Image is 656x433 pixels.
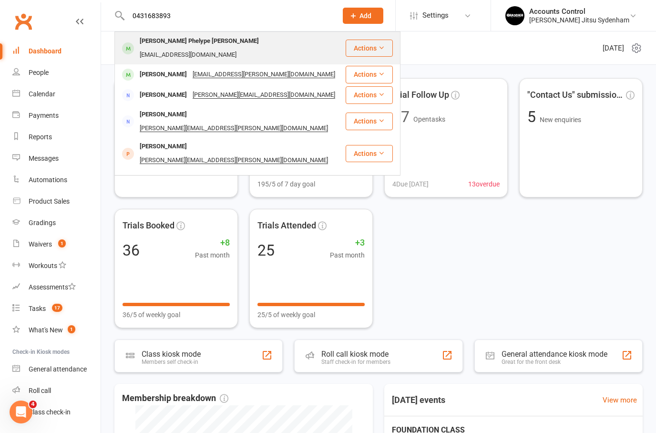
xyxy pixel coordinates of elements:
[52,304,62,312] span: 17
[12,255,101,277] a: Workouts
[10,401,32,423] iframe: Intercom live chat
[29,240,52,248] div: Waivers
[502,359,607,365] div: Great for the front desk
[12,380,101,402] a: Roll call
[12,126,101,148] a: Reports
[29,401,37,408] span: 4
[12,359,101,380] a: General attendance kiosk mode
[12,191,101,212] a: Product Sales
[137,140,190,154] div: [PERSON_NAME]
[29,133,52,141] div: Reports
[12,234,101,255] a: Waivers 1
[12,41,101,62] a: Dashboard
[58,239,66,247] span: 1
[195,250,230,260] span: Past month
[346,145,393,162] button: Actions
[12,212,101,234] a: Gradings
[468,179,500,189] span: 13 overdue
[422,5,449,26] span: Settings
[540,116,581,124] span: New enquiries
[125,9,330,22] input: Search...
[29,155,59,162] div: Messages
[257,309,315,320] span: 25/5 of weekly goal
[137,68,190,82] div: [PERSON_NAME]
[346,86,393,103] button: Actions
[384,392,453,409] h3: [DATE] events
[346,40,393,57] button: Actions
[359,12,371,20] span: Add
[321,350,390,359] div: Roll call kiosk mode
[505,6,524,25] img: thumb_image1701918351.png
[29,283,76,291] div: Assessments
[343,8,383,24] button: Add
[137,34,262,48] div: [PERSON_NAME] Phelype [PERSON_NAME]
[12,277,101,298] a: Assessments
[330,236,365,250] span: +3
[29,90,55,98] div: Calendar
[29,176,67,184] div: Automations
[137,48,239,62] div: [EMAIL_ADDRESS][DOMAIN_NAME]
[123,219,174,233] span: Trials Booked
[12,83,101,105] a: Calendar
[29,262,57,269] div: Workouts
[346,113,393,130] button: Actions
[29,112,59,119] div: Payments
[29,305,46,312] div: Tasks
[330,250,365,260] span: Past month
[527,108,540,126] span: 5
[123,243,140,258] div: 36
[392,179,429,189] span: 4 Due [DATE]
[142,359,201,365] div: Members self check-in
[29,47,61,55] div: Dashboard
[12,320,101,341] a: What's New1
[137,108,190,122] div: [PERSON_NAME]
[123,309,180,320] span: 36/5 of weekly goal
[29,197,70,205] div: Product Sales
[529,16,629,24] div: [PERSON_NAME] Jitsu Sydenham
[29,365,87,373] div: General attendance
[603,394,637,406] a: View more
[502,350,607,359] div: General attendance kiosk mode
[29,69,49,76] div: People
[29,387,51,394] div: Roll call
[195,236,230,250] span: +8
[11,10,35,33] a: Clubworx
[392,109,410,124] div: 17
[527,88,624,102] span: "Contact Us" submissions
[257,243,275,258] div: 25
[142,350,201,359] div: Class kiosk mode
[12,148,101,169] a: Messages
[12,298,101,320] a: Tasks 17
[137,88,190,102] div: [PERSON_NAME]
[603,42,624,54] span: [DATE]
[346,66,393,83] button: Actions
[413,115,445,123] span: Open tasks
[29,326,63,334] div: What's New
[12,169,101,191] a: Automations
[12,105,101,126] a: Payments
[29,408,71,416] div: Class check-in
[12,402,101,423] a: Class kiosk mode
[68,325,75,333] span: 1
[529,7,629,16] div: Accounts Control
[12,62,101,83] a: People
[321,359,390,365] div: Staff check-in for members
[257,219,316,233] span: Trials Attended
[392,88,449,102] span: Trial Follow Up
[122,392,228,405] span: Membership breakdown
[257,179,315,189] span: 195/5 of 7 day goal
[137,172,223,186] div: [US_STATE][PERSON_NAME]
[29,219,56,227] div: Gradings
